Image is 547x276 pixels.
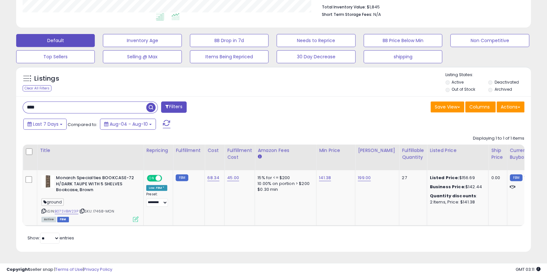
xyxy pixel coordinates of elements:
div: $156.69 [430,175,483,181]
div: 2 Items, Price: $141.38 [430,199,483,205]
button: Last 7 Days [23,119,67,130]
button: Default [16,34,95,47]
span: ON [148,176,156,181]
label: Deactivated [495,79,519,85]
b: Monarch Specialties BOOKCASE-72 H/DARK TAUPE WITH 5 SHELVES Bookcase, Brown [56,175,135,195]
span: Columns [469,104,490,110]
span: Compared to: [68,121,97,128]
button: shipping [364,50,442,63]
label: Archived [495,86,512,92]
a: 199.00 [358,175,371,181]
button: BB Drop in 7d [190,34,268,47]
span: ground [41,198,64,206]
span: FBM [57,217,69,222]
span: Last 7 Days [33,121,59,127]
div: 27 [402,175,422,181]
button: Needs to Reprice [277,34,355,47]
button: Actions [497,101,524,112]
img: 41JPOs90a5L._SL40_.jpg [41,175,54,188]
button: Non Competitive [450,34,529,47]
div: 0.00 [491,175,502,181]
div: Title [40,147,141,154]
div: Fulfillment [176,147,202,154]
small: Amazon Fees. [257,154,261,160]
span: 138.27 [524,175,537,181]
div: Preset: [146,192,168,207]
label: Out of Stock [452,86,475,92]
span: All listings currently available for purchase on Amazon [41,217,56,222]
span: Show: entries [27,235,74,241]
a: 68.34 [207,175,219,181]
button: Aug-04 - Aug-10 [100,119,156,130]
button: Columns [465,101,496,112]
span: OFF [161,176,171,181]
div: [PERSON_NAME] [358,147,396,154]
div: Low. FBM * [146,185,167,191]
button: Inventory Age [103,34,181,47]
div: Displaying 1 to 1 of 1 items [473,135,524,142]
a: Privacy Policy [84,266,112,272]
div: Repricing [146,147,170,154]
button: Items Being Repriced [190,50,268,63]
button: Save View [431,101,464,112]
div: $0.30 min [257,187,311,192]
div: Min Price [319,147,352,154]
button: Filters [161,101,186,113]
a: 45.00 [227,175,239,181]
strong: Copyright [6,266,30,272]
div: Amazon Fees [257,147,313,154]
div: Fulfillment Cost [227,147,252,161]
div: Cost [207,147,222,154]
a: 141.38 [319,175,331,181]
div: Listed Price [430,147,486,154]
div: Ship Price [491,147,504,161]
div: $142.44 [430,184,483,190]
div: ASIN: [41,175,138,221]
div: : [430,193,483,199]
button: BB Price Below Min [364,34,442,47]
div: 10.00% on portion > $200 [257,181,311,187]
b: Business Price: [430,184,465,190]
p: Listing States: [445,72,531,78]
span: | SKU: I7468-MON [79,209,114,214]
b: Short Term Storage Fees: [322,12,372,17]
div: seller snap | | [6,267,112,273]
li: $1,845 [322,3,520,10]
span: 2025-08-18 03:11 GMT [516,266,541,272]
span: N/A [373,11,381,17]
a: Terms of Use [55,266,83,272]
b: Listed Price: [430,175,459,181]
button: 30 Day Decrease [277,50,355,63]
small: FBM [176,174,188,181]
small: FBM [510,174,522,181]
label: Active [452,79,464,85]
div: Fulfillable Quantity [402,147,424,161]
div: Clear All Filters [23,85,51,91]
h5: Listings [34,74,59,83]
b: Total Inventory Value: [322,4,366,10]
div: Current Buybox Price [510,147,543,161]
b: Quantity discounts [430,193,476,199]
span: Aug-04 - Aug-10 [110,121,148,127]
a: B07SVBW23P [55,209,78,214]
button: Selling @ Max [103,50,181,63]
div: 15% for <= $200 [257,175,311,181]
button: Top Sellers [16,50,95,63]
